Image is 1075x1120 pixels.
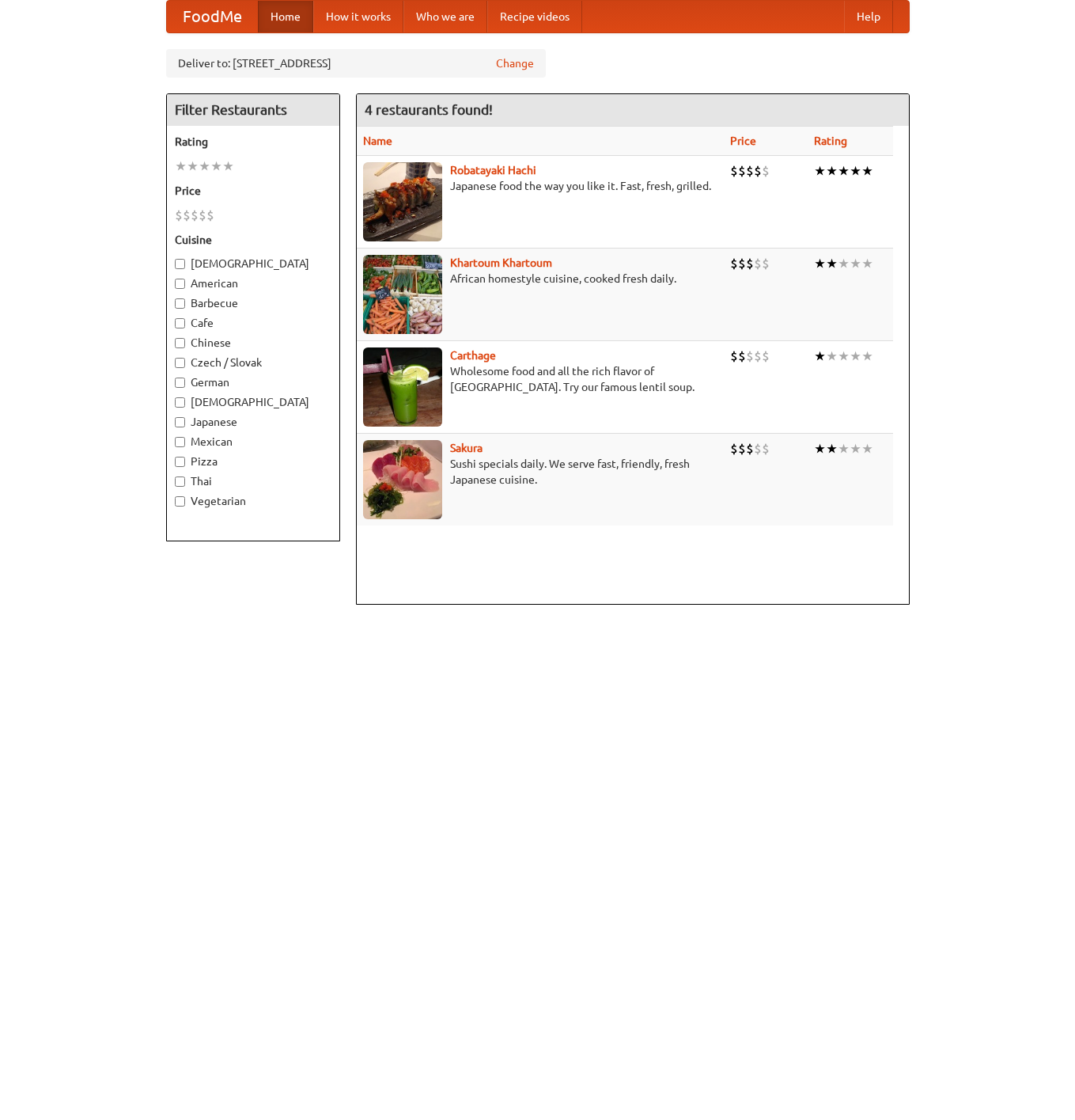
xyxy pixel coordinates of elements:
input: Thai [175,476,185,487]
h5: Price [175,183,331,199]
li: $ [738,162,746,180]
label: Pizza [175,454,331,469]
a: Khartoum Khartoum [450,256,552,269]
label: Cafe [175,315,331,331]
input: Pizza [175,457,185,467]
li: ★ [210,158,222,175]
img: sakura.jpg [363,440,442,519]
label: Czech / Slovak [175,355,331,370]
img: khartoum.jpg [363,255,442,334]
li: ★ [850,347,861,365]
li: $ [762,440,770,457]
a: Change [496,55,534,71]
h5: Cuisine [175,232,331,248]
h4: Filter Restaurants [167,94,339,126]
label: American [175,275,331,291]
li: $ [206,207,214,224]
a: Who we are [403,1,487,32]
li: $ [738,255,746,272]
li: $ [199,207,206,224]
input: Cafe [175,318,185,328]
li: ★ [187,158,199,175]
input: Mexican [175,437,185,447]
a: Home [258,1,313,32]
li: ★ [222,158,234,175]
input: Czech / Slovak [175,358,185,368]
li: ★ [838,162,850,180]
li: $ [746,255,754,272]
a: Name [363,135,392,147]
li: $ [175,207,183,224]
label: German [175,374,331,390]
p: Wholesome food and all the rich flavor of [GEOGRAPHIC_DATA]. Try our famous lentil soup. [363,363,717,395]
li: ★ [838,347,850,365]
img: carthage.jpg [363,347,442,427]
li: $ [738,347,746,365]
input: American [175,279,185,289]
li: ★ [861,162,873,180]
a: Help [844,1,893,32]
li: ★ [826,347,838,365]
a: How it works [313,1,403,32]
input: [DEMOGRAPHIC_DATA] [175,259,185,269]
ng-pluralize: 4 restaurants found! [365,102,493,117]
p: Sushi specials daily. We serve fast, friendly, fresh Japanese cuisine. [363,456,717,488]
li: ★ [175,158,187,175]
li: ★ [826,255,838,272]
h5: Rating [175,134,331,150]
input: Japanese [175,417,185,427]
li: $ [754,255,762,272]
li: $ [746,440,754,457]
label: Japanese [175,414,331,430]
li: ★ [850,162,861,180]
a: Price [730,135,756,147]
a: Sakura [450,442,483,454]
label: Mexican [175,434,331,450]
label: [DEMOGRAPHIC_DATA] [175,256,331,271]
li: ★ [814,347,826,365]
a: FoodMe [167,1,258,32]
li: ★ [850,440,861,457]
a: Carthage [450,349,496,362]
li: $ [191,207,199,224]
input: German [175,378,185,388]
li: $ [754,162,762,180]
li: $ [762,162,770,180]
div: Deliver to: [STREET_ADDRESS] [166,49,546,78]
li: $ [762,347,770,365]
a: Rating [814,135,847,147]
li: $ [754,347,762,365]
p: Japanese food the way you like it. Fast, fresh, grilled. [363,178,717,194]
li: ★ [814,162,826,180]
li: ★ [838,255,850,272]
li: ★ [838,440,850,457]
li: ★ [814,255,826,272]
li: ★ [861,347,873,365]
label: Barbecue [175,295,331,311]
li: $ [746,162,754,180]
input: Barbecue [175,298,185,309]
p: African homestyle cuisine, cooked fresh daily. [363,271,717,287]
li: ★ [850,255,861,272]
li: $ [730,255,738,272]
label: Vegetarian [175,493,331,509]
a: Robatayaki Hachi [450,164,536,177]
label: Chinese [175,335,331,351]
label: [DEMOGRAPHIC_DATA] [175,394,331,410]
li: $ [746,347,754,365]
input: Vegetarian [175,496,185,507]
li: $ [730,347,738,365]
li: ★ [861,255,873,272]
li: $ [754,440,762,457]
li: ★ [861,440,873,457]
a: Recipe videos [487,1,582,32]
li: $ [730,440,738,457]
input: [DEMOGRAPHIC_DATA] [175,397,185,408]
li: ★ [826,440,838,457]
li: ★ [199,158,210,175]
li: $ [183,207,191,224]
